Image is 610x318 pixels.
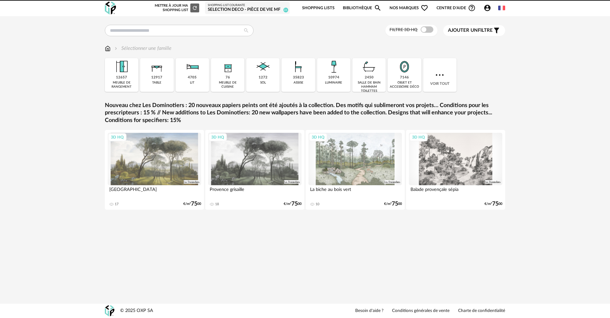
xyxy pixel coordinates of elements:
[365,75,374,80] div: 2450
[409,185,502,198] div: Balade provençale sépia
[152,81,161,85] div: table
[448,28,478,33] span: Ajouter un
[208,7,287,13] div: Selection deco - Pièce de vie MF
[113,45,119,52] img: svg+xml;base64,PHN2ZyB3aWR0aD0iMTYiIGhlaWdodD0iMTYiIHZpZXdCb3g9IjAgMCAxNiAxNiIgZmlsbD0ibm9uZSIgeG...
[188,75,197,80] div: 4705
[208,185,302,198] div: Provence grisaille
[105,130,204,210] a: 3D HQ [GEOGRAPHIC_DATA] 17 €/m²7500
[325,81,342,85] div: luminaire
[108,185,201,198] div: [GEOGRAPHIC_DATA]
[113,45,172,52] div: Sélectionner une famille
[406,130,505,210] a: 3D HQ Balade provençale sépia €/m²7500
[392,308,450,314] a: Conditions générales de vente
[355,308,383,314] a: Besoin d'aide ?
[309,133,327,141] div: 3D HQ
[208,3,287,13] a: Shopping List courante Selection deco - Pièce de vie MF 26
[354,81,384,93] div: salle de bain hammam toilettes
[105,305,114,316] img: OXP
[105,102,505,124] a: Nouveau chez Les Dominotiers : 20 nouveaux papiers peints ont été ajoutés à la collection. Des mo...
[458,308,505,314] a: Charte de confidentialité
[421,4,428,12] span: Heart Outline icon
[293,75,304,80] div: 35823
[105,45,111,52] img: svg+xml;base64,PHN2ZyB3aWR0aD0iMTYiIGhlaWdodD0iMTciIHZpZXdCb3g9IjAgMCAxNiAxNyIgZmlsbD0ibm9uZSIgeG...
[400,75,409,80] div: 7146
[115,202,119,206] div: 17
[208,133,227,141] div: 3D HQ
[283,8,288,12] span: 26
[190,81,194,85] div: lit
[325,58,342,75] img: Luminaire.png
[493,27,500,34] span: Filter icon
[108,133,126,141] div: 3D HQ
[294,81,303,85] div: assise
[208,3,287,7] div: Shopping List courante
[484,4,491,12] span: Account Circle icon
[484,4,494,12] span: Account Circle icon
[107,81,136,89] div: meuble de rangement
[259,75,268,80] div: 1272
[219,58,236,75] img: Rangement.png
[105,2,116,15] img: OXP
[374,4,382,12] span: Magnify icon
[116,75,127,80] div: 12657
[328,75,339,80] div: 10974
[485,202,502,206] div: €/m² 00
[213,81,242,89] div: meuble de cuisine
[153,3,199,12] div: Mettre à jour ma Shopping List
[361,58,378,75] img: Salle%20de%20bain.png
[437,4,476,12] span: Centre d'aideHelp Circle Outline icon
[260,81,266,85] div: sol
[390,28,417,32] span: Filtre 3D HQ
[343,1,382,16] a: BibliothèqueMagnify icon
[390,81,419,89] div: objet et accessoire déco
[443,25,505,36] button: Ajouter unfiltre Filter icon
[284,202,302,206] div: €/m² 00
[113,58,130,75] img: Meuble%20de%20rangement.png
[191,202,197,206] span: 75
[308,185,402,198] div: La biche au bois vert
[192,6,198,10] span: Refresh icon
[498,4,505,11] img: fr
[290,58,307,75] img: Assise.png
[302,1,335,16] a: Shopping Lists
[434,69,445,81] img: more.7b13dc1.svg
[396,58,413,75] img: Miroir.png
[409,133,428,141] div: 3D HQ
[291,202,298,206] span: 75
[384,202,402,206] div: €/m² 00
[226,75,230,80] div: 76
[448,27,493,34] span: filtre
[315,202,319,206] div: 10
[392,202,398,206] span: 75
[148,58,166,75] img: Table.png
[215,202,219,206] div: 18
[205,130,304,210] a: 3D HQ Provence grisaille 18 €/m²7500
[120,308,153,314] div: © 2025 OXP SA
[183,202,201,206] div: €/m² 00
[151,75,162,80] div: 12917
[306,130,405,210] a: 3D HQ La biche au bois vert 10 €/m²7500
[423,58,457,92] div: Voir tout
[254,58,272,75] img: Sol.png
[468,4,476,12] span: Help Circle Outline icon
[184,58,201,75] img: Literie.png
[492,202,498,206] span: 75
[390,1,428,16] span: Nos marques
